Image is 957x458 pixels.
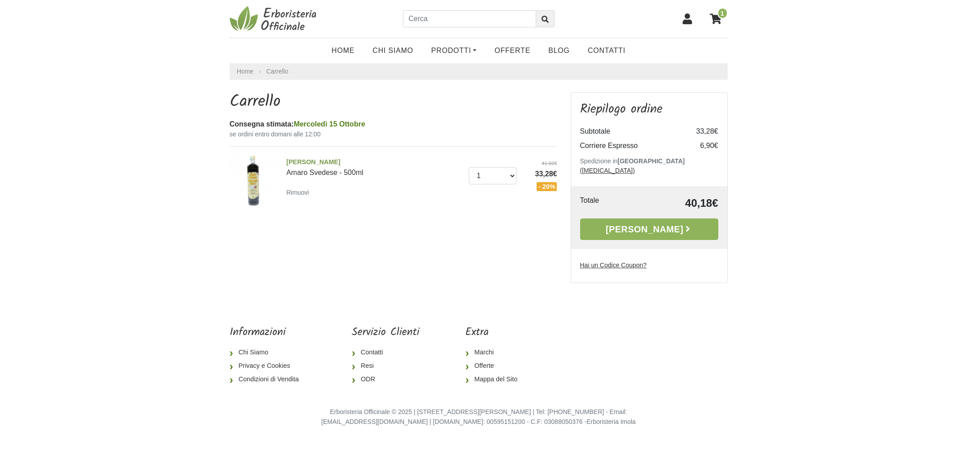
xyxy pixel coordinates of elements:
td: Totale [580,195,631,211]
a: Chi Siamo [230,346,306,359]
a: Offerte [465,359,524,373]
span: 33,28€ [523,169,557,179]
div: Consegna stimata: [230,119,557,130]
a: Marchi [465,346,524,359]
a: Prodotti [422,42,485,60]
td: 33,28€ [682,124,718,139]
a: Home [323,42,363,60]
span: [PERSON_NAME] [286,157,462,167]
span: Mercoledì 15 Ottobre [294,120,365,128]
a: Rimuovi [286,187,313,198]
a: Mappa del Sito [465,373,524,386]
a: ODR [352,373,420,386]
a: Resi [352,359,420,373]
p: Spedizione in [580,157,718,175]
u: Hai un Codice Coupon? [580,262,647,269]
label: Hai un Codice Coupon? [580,261,647,270]
img: Amaro Svedese - 500ml [227,154,280,207]
span: 1 [717,8,728,19]
small: Rimuovi [286,189,309,196]
a: Contatti [352,346,420,359]
td: 40,18€ [631,195,718,211]
small: Erboristeria Officinale © 2025 | [STREET_ADDRESS][PERSON_NAME] | Tel: [PHONE_NUMBER] - Email: [EM... [321,408,636,425]
a: ([MEDICAL_DATA]) [580,167,635,174]
h5: Informazioni [230,326,306,339]
a: Contatti [579,42,634,60]
h5: Servizio Clienti [352,326,420,339]
a: [PERSON_NAME] [580,218,718,240]
a: Carrello [267,68,288,75]
a: Chi Siamo [363,42,422,60]
a: 1 [705,8,728,30]
b: [GEOGRAPHIC_DATA] [618,157,685,165]
h5: Extra [465,326,524,339]
a: Home [237,67,253,76]
h3: Riepilogo ordine [580,102,718,117]
del: 41,60€ [523,160,557,167]
iframe: fb:page Facebook Social Plugin [570,326,727,358]
small: se ordini entro domani alle 12:00 [230,130,557,139]
h1: Carrello [230,92,557,112]
img: Erboristeria Officinale [230,5,319,32]
td: Corriere Espresso [580,139,682,153]
td: Subtotale [580,124,682,139]
a: Blog [539,42,579,60]
a: Privacy e Cookies [230,359,306,373]
input: Cerca [403,10,536,27]
td: 6,90€ [682,139,718,153]
nav: breadcrumb [230,63,728,80]
a: Erboristeria Imola [586,418,636,425]
a: OFFERTE [485,42,539,60]
a: Condizioni di Vendita [230,373,306,386]
a: [PERSON_NAME]Amaro Svedese - 500ml [286,157,462,176]
span: - 20% [537,182,557,191]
